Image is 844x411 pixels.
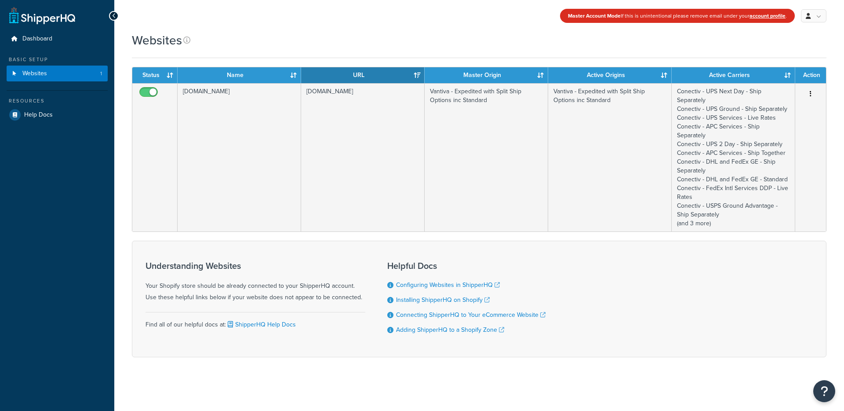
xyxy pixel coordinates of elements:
[795,67,826,83] th: Action
[548,67,672,83] th: Active Origins: activate to sort column ascending
[568,12,621,20] strong: Master Account Mode
[425,83,548,231] td: Vantiva - Expedited with Split Ship Options inc Standard
[396,280,500,290] a: Configuring Websites in ShipperHQ
[425,67,548,83] th: Master Origin: activate to sort column ascending
[22,35,52,43] span: Dashboard
[132,32,182,49] h1: Websites
[672,83,795,231] td: Conectiv - UPS Next Day - Ship Separately Conectiv - UPS Ground - Ship Separately Conectiv - UPS ...
[749,12,786,20] a: account profile
[301,83,425,231] td: [DOMAIN_NAME]
[7,66,108,82] li: Websites
[396,310,546,319] a: Connecting ShipperHQ to Your eCommerce Website
[7,56,108,63] div: Basic Setup
[7,107,108,123] a: Help Docs
[396,325,504,334] a: Adding ShipperHQ to a Shopify Zone
[146,261,365,271] h3: Understanding Websites
[7,31,108,47] a: Dashboard
[146,312,365,330] div: Find all of our helpful docs at:
[560,9,795,23] div: If this is unintentional please remove email under your .
[24,111,53,119] span: Help Docs
[226,320,296,329] a: ShipperHQ Help Docs
[178,67,301,83] th: Name: activate to sort column ascending
[813,380,835,402] button: Open Resource Center
[548,83,672,231] td: Vantiva - Expedited with Split Ship Options inc Standard
[9,7,75,24] a: ShipperHQ Home
[7,66,108,82] a: Websites 1
[301,67,425,83] th: URL: activate to sort column ascending
[132,67,178,83] th: Status: activate to sort column ascending
[22,70,47,77] span: Websites
[387,261,546,271] h3: Helpful Docs
[672,67,795,83] th: Active Carriers: activate to sort column ascending
[7,97,108,105] div: Resources
[396,295,490,305] a: Installing ShipperHQ on Shopify
[146,261,365,303] div: Your Shopify store should be already connected to your ShipperHQ account. Use these helpful links...
[100,70,102,77] span: 1
[178,83,301,231] td: [DOMAIN_NAME]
